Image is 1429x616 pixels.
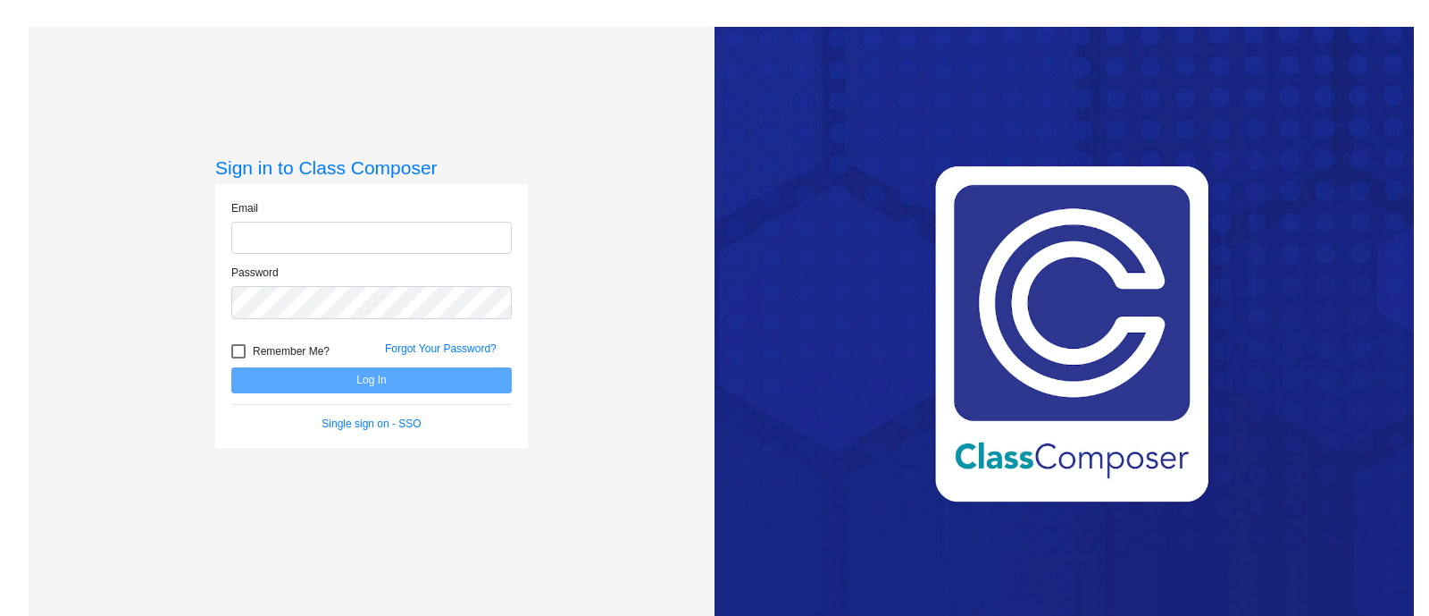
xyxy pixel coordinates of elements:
[231,367,512,393] button: Log In
[322,418,421,430] a: Single sign on - SSO
[253,341,330,362] span: Remember Me?
[231,200,258,216] label: Email
[385,342,497,355] a: Forgot Your Password?
[231,265,279,281] label: Password
[215,156,528,179] h3: Sign in to Class Composer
